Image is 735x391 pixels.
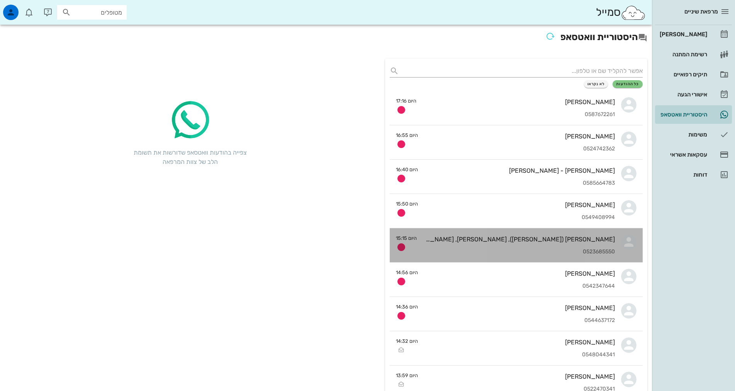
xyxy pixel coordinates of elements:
small: היום 16:40 [396,166,418,173]
div: 0542347644 [424,283,615,290]
div: [PERSON_NAME] [424,201,615,209]
a: תיקים רפואיים [655,65,732,84]
div: 0585664783 [424,180,615,187]
span: תג [23,6,27,11]
button: כל ההודעות [613,80,643,88]
small: היום 15:15 [396,234,417,242]
small: היום 14:36 [396,303,418,310]
div: 0544637172 [424,317,615,324]
input: אפשר להקליד שם או טלפון... [402,65,643,77]
img: whatsapp-icon.2ee8d5f3.png [167,97,213,143]
a: עסקאות אשראי [655,145,732,164]
a: תגהיסטוריית וואטסאפ [655,105,732,124]
span: מרפאת שיניים [684,8,718,15]
div: משימות [658,131,707,138]
div: [PERSON_NAME] [424,270,615,277]
div: [PERSON_NAME] ([PERSON_NAME]), [PERSON_NAME], [PERSON_NAME] [423,236,615,243]
div: [PERSON_NAME] [424,373,615,380]
div: 0548044341 [424,352,615,358]
a: [PERSON_NAME] [655,25,732,44]
img: SmileCloud logo [621,5,646,20]
div: אישורי הגעה [658,91,707,98]
div: תיקים רפואיים [658,71,707,78]
small: היום 14:32 [396,337,418,345]
div: רשימת המתנה [658,51,707,57]
a: דוחות [655,165,732,184]
button: לא נקראו [584,80,608,88]
div: סמייל [596,4,646,21]
small: היום 14:56 [396,269,418,276]
div: [PERSON_NAME] [424,339,615,346]
a: אישורי הגעה [655,85,732,104]
span: לא נקראו [587,82,605,86]
div: 0524742362 [424,146,615,152]
div: 0549408994 [424,214,615,221]
div: [PERSON_NAME] [424,304,615,312]
div: [PERSON_NAME] [423,98,615,106]
div: דוחות [658,172,707,178]
div: [PERSON_NAME] [424,133,615,140]
small: היום 16:55 [396,131,418,139]
div: צפייה בהודעות וואטסאפ שדורשות את תשומת הלב של צוות המרפאה [132,148,248,167]
div: היסטוריית וואטסאפ [658,111,707,118]
div: עסקאות אשראי [658,152,707,158]
div: [PERSON_NAME] [658,31,707,37]
span: כל ההודעות [616,82,639,86]
div: 0587672261 [423,111,615,118]
div: [PERSON_NAME] - [PERSON_NAME] [424,167,615,174]
h2: היסטוריית וואטסאפ [5,29,647,46]
a: רשימת המתנה [655,45,732,64]
div: 0523685550 [423,249,615,255]
small: היום 15:50 [396,200,418,207]
a: משימות [655,125,732,144]
small: היום 13:59 [396,372,418,379]
small: היום 17:16 [396,97,416,104]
